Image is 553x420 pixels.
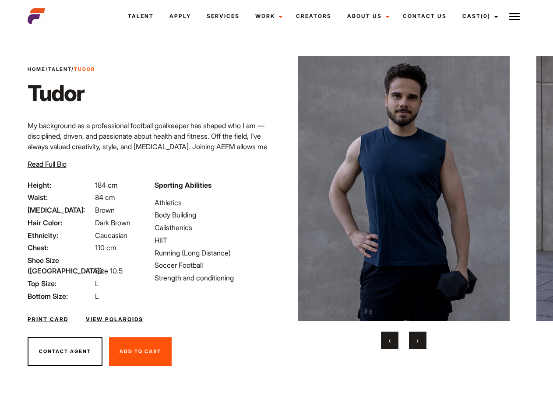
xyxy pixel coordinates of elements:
[288,4,339,28] a: Creators
[95,266,123,275] span: Size 10.5
[155,260,271,270] li: Soccer Football
[155,235,271,245] li: HIIT
[28,159,67,169] button: Read Full Bio
[388,336,391,345] span: Previous
[74,66,95,72] strong: Tudor
[28,291,93,301] span: Bottom Size:
[28,180,93,190] span: Height:
[247,4,288,28] a: Work
[339,4,395,28] a: About Us
[95,279,99,288] span: L
[28,337,102,366] button: Contact Agent
[28,160,67,168] span: Read Full Bio
[155,248,271,258] li: Running (Long Distance)
[481,13,490,19] span: (0)
[454,4,504,28] a: Cast(0)
[95,292,99,301] span: L
[28,205,93,215] span: [MEDICAL_DATA]:
[28,66,46,72] a: Home
[28,242,93,253] span: Chest:
[28,255,93,276] span: Shoe Size ([GEOGRAPHIC_DATA]):
[155,210,271,220] li: Body Building
[48,66,71,72] a: Talent
[109,337,172,366] button: Add To Cast
[28,315,68,323] a: Print Card
[86,315,143,323] a: View Polaroids
[95,193,115,202] span: 84 cm
[95,231,127,240] span: Caucasian
[28,66,95,73] span: / /
[395,4,454,28] a: Contact Us
[120,348,161,354] span: Add To Cast
[155,197,271,208] li: Athletics
[28,192,93,203] span: Waist:
[95,243,116,252] span: 110 cm
[28,217,93,228] span: Hair Color:
[95,181,118,189] span: 184 cm
[416,336,419,345] span: Next
[95,218,130,227] span: Dark Brown
[28,120,271,173] p: My background as a professional football goalkeeper has shaped who I am — disciplined, driven, an...
[509,11,520,22] img: Burger icon
[155,273,271,283] li: Strength and conditioning
[28,278,93,289] span: Top Size:
[155,181,211,189] strong: Sporting Abilities
[155,222,271,233] li: Calisthenics
[28,7,45,25] img: cropped-aefm-brand-fav-22-square.png
[95,206,115,214] span: Brown
[28,230,93,241] span: Ethnicity:
[28,80,95,106] h1: Tudor
[199,4,247,28] a: Services
[120,4,162,28] a: Talent
[162,4,199,28] a: Apply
